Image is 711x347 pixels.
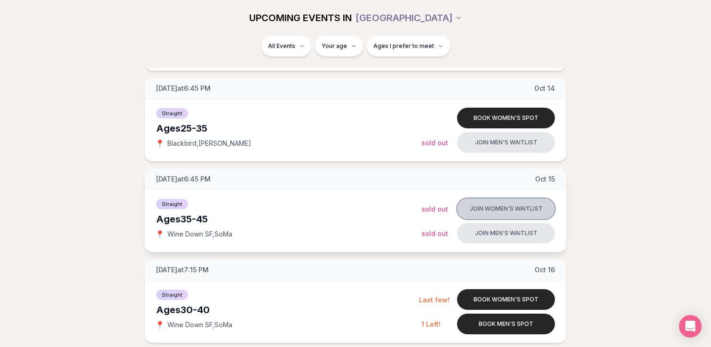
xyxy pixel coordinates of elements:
[156,140,164,147] span: 📍
[421,205,448,213] span: Sold Out
[167,229,232,239] span: Wine Down SF , SoMa
[156,290,188,300] span: Straight
[367,36,450,56] button: Ages I prefer to meet
[421,139,448,147] span: Sold Out
[156,174,211,184] span: [DATE] at 6:45 PM
[355,8,462,28] button: [GEOGRAPHIC_DATA]
[156,84,211,93] span: [DATE] at 6:45 PM
[261,36,311,56] button: All Events
[249,11,352,24] span: UPCOMING EVENTS IN
[679,315,702,338] div: Open Intercom Messenger
[167,320,232,330] span: Wine Down SF , SoMa
[268,42,295,50] span: All Events
[156,230,164,238] span: 📍
[167,139,251,148] span: Blackbird , [PERSON_NAME]
[156,213,421,226] div: Ages 35-45
[419,296,450,304] span: Last few!
[156,199,188,209] span: Straight
[457,289,555,310] button: Book women's spot
[421,229,448,237] span: Sold Out
[156,122,421,135] div: Ages 25-35
[535,265,555,275] span: Oct 16
[156,108,188,118] span: Straight
[156,265,209,275] span: [DATE] at 7:15 PM
[315,36,363,56] button: Your age
[534,84,555,93] span: Oct 14
[457,132,555,153] button: Join men's waitlist
[535,174,555,184] span: Oct 15
[322,42,347,50] span: Your age
[421,320,441,328] span: 1 Left!
[457,198,555,219] button: Join women's waitlist
[156,321,164,329] span: 📍
[457,108,555,128] button: Book women's spot
[373,42,434,50] span: Ages I prefer to meet
[457,314,555,334] button: Book men's spot
[156,303,419,316] div: Ages 30-40
[457,223,555,244] button: Join men's waitlist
